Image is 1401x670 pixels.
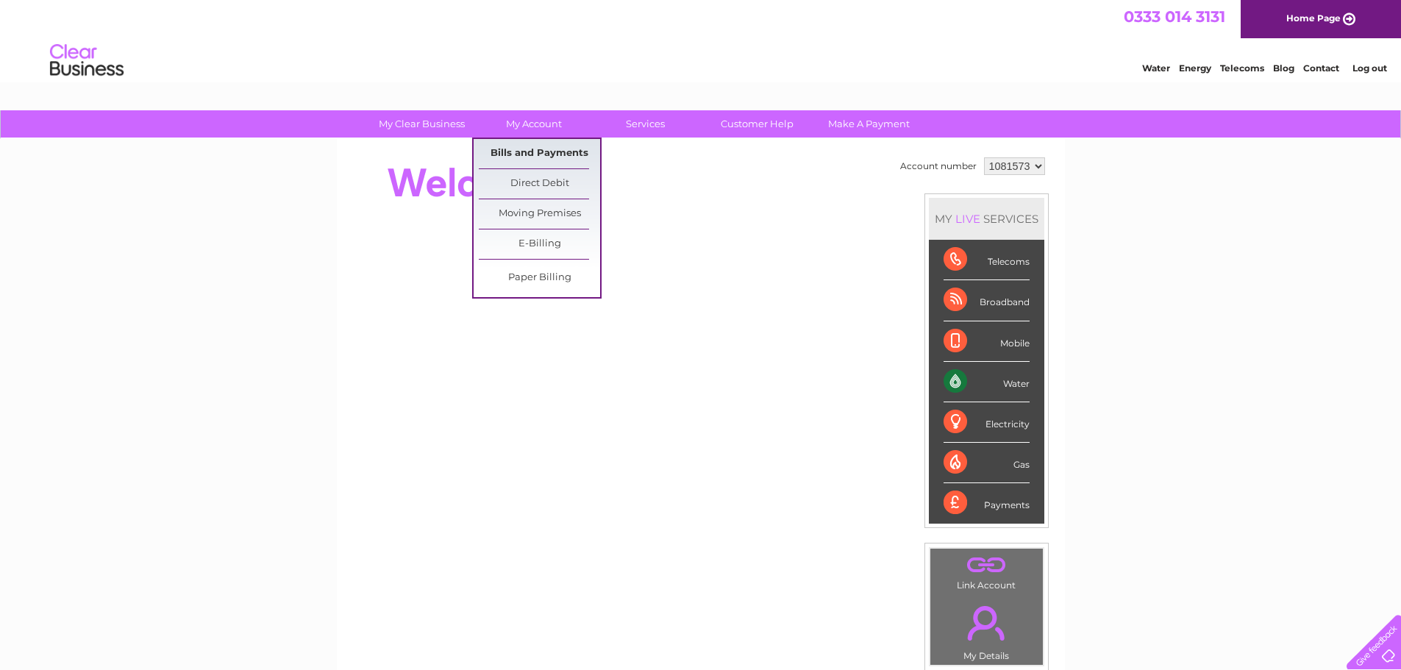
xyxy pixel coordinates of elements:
[479,139,600,168] a: Bills and Payments
[585,110,706,138] a: Services
[1303,63,1339,74] a: Contact
[944,483,1030,523] div: Payments
[944,402,1030,443] div: Electricity
[1124,7,1225,26] a: 0333 014 3131
[929,198,1044,240] div: MY SERVICES
[354,8,1049,71] div: Clear Business is a trading name of Verastar Limited (registered in [GEOGRAPHIC_DATA] No. 3667643...
[1352,63,1387,74] a: Log out
[944,321,1030,362] div: Mobile
[1273,63,1294,74] a: Blog
[473,110,594,138] a: My Account
[952,212,983,226] div: LIVE
[1142,63,1170,74] a: Water
[696,110,818,138] a: Customer Help
[944,240,1030,280] div: Telecoms
[934,552,1039,578] a: .
[1220,63,1264,74] a: Telecoms
[944,443,1030,483] div: Gas
[479,169,600,199] a: Direct Debit
[49,38,124,83] img: logo.png
[930,594,1044,666] td: My Details
[479,199,600,229] a: Moving Premises
[896,154,980,179] td: Account number
[944,362,1030,402] div: Water
[944,280,1030,321] div: Broadband
[930,548,1044,594] td: Link Account
[1179,63,1211,74] a: Energy
[934,597,1039,649] a: .
[808,110,930,138] a: Make A Payment
[361,110,482,138] a: My Clear Business
[479,229,600,259] a: E-Billing
[479,263,600,293] a: Paper Billing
